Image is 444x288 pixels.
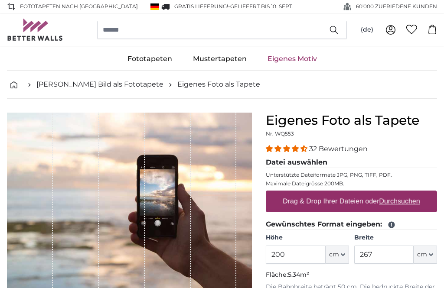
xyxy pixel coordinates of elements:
label: Breite [354,233,437,242]
button: cm [326,246,349,264]
a: [PERSON_NAME] Bild als Fototapete [36,79,163,90]
span: cm [417,250,427,259]
a: Mustertapeten [183,48,257,70]
img: Betterwalls [7,19,63,41]
p: Maximale Dateigrösse 200MB. [266,180,437,187]
span: Fototapeten nach [GEOGRAPHIC_DATA] [20,3,138,10]
p: Unterstützte Dateiformate JPG, PNG, TIFF, PDF. [266,172,437,178]
legend: Gewünschtes Format eingeben: [266,219,437,230]
button: cm [414,246,437,264]
span: 60'000 ZUFRIEDENE KUNDEN [356,3,437,10]
a: Fototapeten [117,48,183,70]
span: 5.34m² [288,271,309,278]
a: Eigenes Motiv [257,48,327,70]
h1: Eigenes Foto als Tapete [266,113,437,128]
label: Drag & Drop Ihrer Dateien oder [279,193,424,210]
span: GRATIS Lieferung! [174,3,228,10]
label: Höhe [266,233,349,242]
span: 4.31 stars [266,145,309,153]
p: Fläche: [266,271,437,279]
nav: breadcrumbs [7,71,437,99]
img: Deutschland [150,3,159,10]
span: Nr. WQ553 [266,130,294,137]
span: Geliefert bis 10. Sept. [230,3,294,10]
span: cm [329,250,339,259]
legend: Datei auswählen [266,157,437,168]
span: - [228,3,294,10]
u: Durchsuchen [379,197,420,205]
a: Eigenes Foto als Tapete [177,79,260,90]
span: 32 Bewertungen [309,145,368,153]
button: (de) [354,22,380,38]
